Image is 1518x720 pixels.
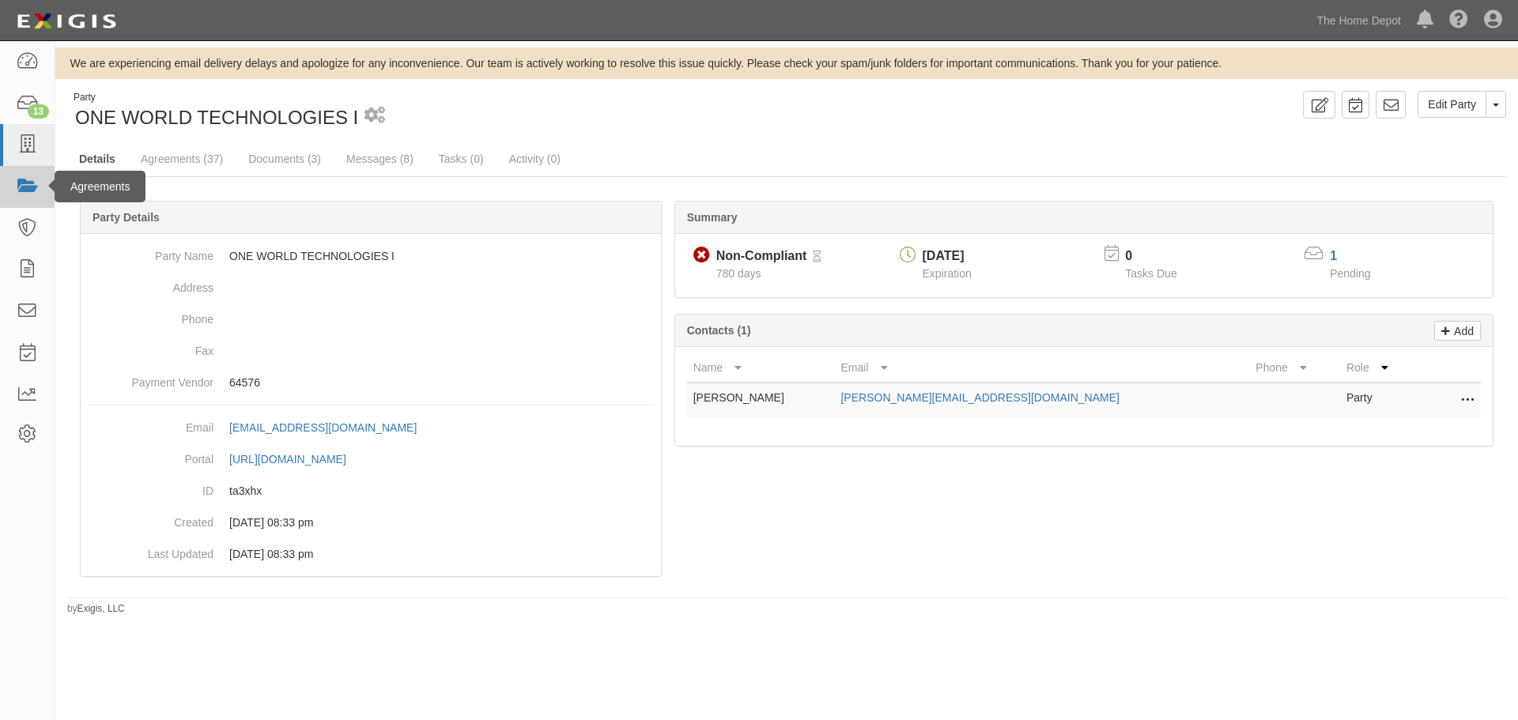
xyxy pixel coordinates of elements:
[67,602,125,616] small: by
[12,7,121,36] img: logo-5460c22ac91f19d4615b14bd174203de0afe785f0fc80cf4dbbc73dc1793850b.png
[1418,91,1486,118] a: Edit Party
[87,240,213,264] dt: Party Name
[87,538,213,562] dt: Last Updated
[497,143,572,175] a: Activity (0)
[1125,247,1196,266] p: 0
[77,603,125,614] a: Exigis, LLC
[427,143,496,175] a: Tasks (0)
[87,335,213,359] dt: Fax
[87,507,213,530] dt: Created
[923,247,972,266] div: [DATE]
[364,107,385,124] i: 1 scheduled workflow
[67,143,127,177] a: Details
[813,251,821,262] i: Pending Review
[923,267,972,280] span: Expiration
[687,324,751,337] b: Contacts (1)
[1308,5,1409,36] a: The Home Depot
[834,353,1249,383] th: Email
[87,507,655,538] dd: 02/09/2023 08:33 pm
[1330,249,1337,262] a: 1
[236,143,333,175] a: Documents (3)
[87,272,213,296] dt: Address
[1449,11,1468,30] i: Help Center - Complianz
[87,240,655,272] dd: ONE WORLD TECHNOLOGIES I
[28,104,49,119] div: 13
[87,443,213,467] dt: Portal
[716,247,807,266] div: Non-Compliant
[1340,353,1418,383] th: Role
[687,211,738,224] b: Summary
[693,247,710,264] i: Non-Compliant
[229,420,417,435] div: [EMAIL_ADDRESS][DOMAIN_NAME]
[55,171,145,202] div: Agreements
[75,107,358,128] span: ONE WORLD TECHNOLOGIES I
[1249,353,1340,383] th: Phone
[687,353,835,383] th: Name
[840,391,1119,404] a: [PERSON_NAME][EMAIL_ADDRESS][DOMAIN_NAME]
[229,375,655,390] p: 64576
[93,211,160,224] b: Party Details
[87,303,213,327] dt: Phone
[87,538,655,570] dd: 02/09/2023 08:33 pm
[229,421,434,434] a: [EMAIL_ADDRESS][DOMAIN_NAME]
[1340,383,1418,418] td: Party
[74,91,358,104] div: Party
[1330,267,1370,280] span: Pending
[87,475,655,507] dd: ta3xhx
[1434,321,1481,341] a: Add
[129,143,235,175] a: Agreements (37)
[55,55,1518,71] div: We are experiencing email delivery delays and apologize for any inconvenience. Our team is active...
[334,143,425,175] a: Messages (8)
[229,453,364,466] a: [URL][DOMAIN_NAME]
[67,91,775,131] div: ONE WORLD TECHNOLOGIES I
[87,412,213,435] dt: Email
[1450,322,1474,340] p: Add
[687,383,835,418] td: [PERSON_NAME]
[1125,267,1176,280] span: Tasks Due
[87,475,213,499] dt: ID
[87,367,213,390] dt: Payment Vendor
[716,267,761,280] span: Since 07/01/2023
